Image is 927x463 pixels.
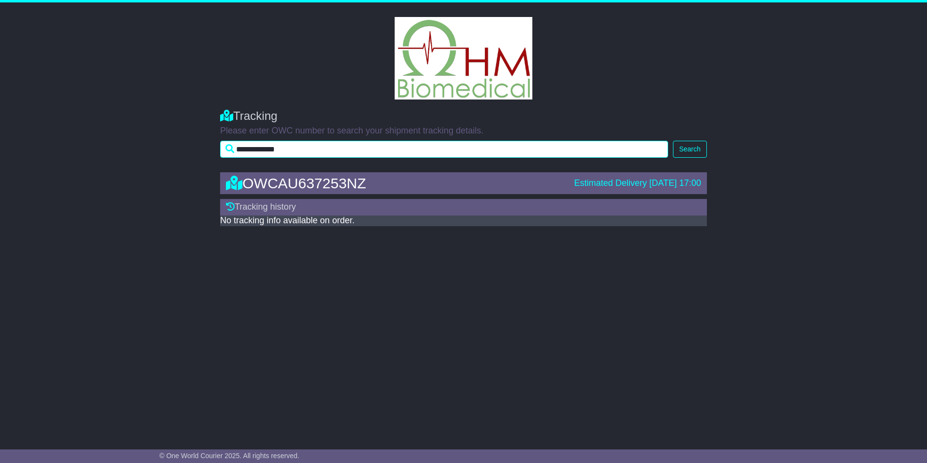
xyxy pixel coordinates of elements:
[220,126,707,136] p: Please enter OWC number to search your shipment tracking details.
[221,175,569,191] div: OWCAU637253NZ
[574,178,701,189] div: Estimated Delivery [DATE] 17:00
[160,452,300,460] span: © One World Courier 2025. All rights reserved.
[395,17,532,99] img: GetCustomerLogo
[220,109,707,123] div: Tracking
[673,141,707,158] button: Search
[220,215,707,226] div: No tracking info available on order.
[220,199,707,215] div: Tracking history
